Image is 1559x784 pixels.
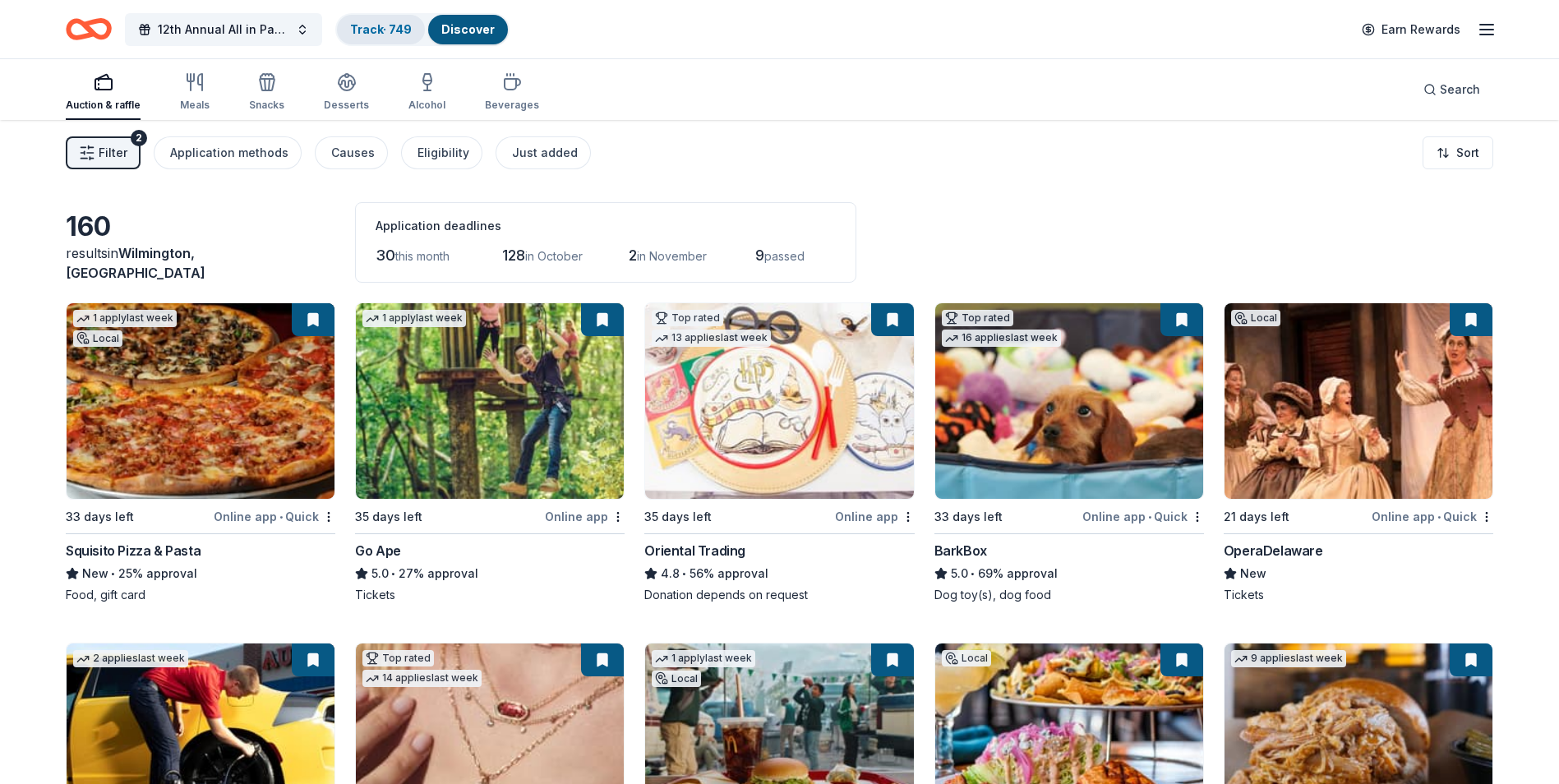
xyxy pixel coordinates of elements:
[485,66,539,120] button: Beverages
[362,310,466,327] div: 1 apply last week
[73,310,177,327] div: 1 apply last week
[1224,541,1323,560] div: OperaDelaware
[485,99,539,112] div: Beverages
[125,13,322,46] button: 12th Annual All in Paddle Raffle
[1148,510,1151,523] span: •
[512,143,578,163] div: Just added
[644,507,712,527] div: 35 days left
[652,671,701,687] div: Local
[324,66,369,120] button: Desserts
[652,310,723,326] div: Top rated
[637,249,707,263] span: in November
[1240,564,1266,583] span: New
[644,587,914,603] div: Donation depends on request
[1440,80,1480,99] span: Search
[324,99,369,112] div: Desserts
[934,564,1204,583] div: 69% approval
[942,310,1013,326] div: Top rated
[755,247,764,264] span: 9
[764,249,805,263] span: passed
[82,564,108,583] span: New
[401,136,482,169] button: Eligibility
[1224,302,1493,603] a: Image for OperaDelawareLocal21 days leftOnline app•QuickOperaDelawareNewTickets
[66,564,335,583] div: 25% approval
[355,507,422,527] div: 35 days left
[392,567,396,580] span: •
[335,13,510,46] button: Track· 749Discover
[652,650,755,667] div: 1 apply last week
[408,99,445,112] div: Alcohol
[111,567,115,580] span: •
[66,541,201,560] div: Squisito Pizza & Pasta
[66,245,205,281] span: Wilmington, [GEOGRAPHIC_DATA]
[1231,650,1346,667] div: 9 applies last week
[971,567,975,580] span: •
[942,650,991,666] div: Local
[355,541,401,560] div: Go Ape
[180,66,210,120] button: Meals
[935,303,1203,499] img: Image for BarkBox
[362,650,434,666] div: Top rated
[441,22,495,36] a: Discover
[355,587,625,603] div: Tickets
[376,247,395,264] span: 30
[331,143,375,163] div: Causes
[362,670,482,687] div: 14 applies last week
[496,136,591,169] button: Just added
[350,22,412,36] a: Track· 749
[73,650,188,667] div: 2 applies last week
[395,249,450,263] span: this month
[180,99,210,112] div: Meals
[66,136,141,169] button: Filter2
[66,587,335,603] div: Food, gift card
[66,245,205,281] span: in
[249,66,284,120] button: Snacks
[951,564,968,583] span: 5.0
[66,10,112,48] a: Home
[315,136,388,169] button: Causes
[66,507,134,527] div: 33 days left
[1423,136,1493,169] button: Sort
[66,210,335,243] div: 160
[158,20,289,39] span: 12th Annual All in Paddle Raffle
[73,330,122,347] div: Local
[502,247,525,264] span: 128
[417,143,469,163] div: Eligibility
[934,541,987,560] div: BarkBox
[1082,506,1204,527] div: Online app Quick
[99,143,127,163] span: Filter
[1437,510,1441,523] span: •
[67,303,334,499] img: Image for Squisito Pizza & Pasta
[644,302,914,603] a: Image for Oriental TradingTop rated13 applieslast week35 days leftOnline appOriental Trading4.8•5...
[525,249,583,263] span: in October
[66,302,335,603] a: Image for Squisito Pizza & Pasta1 applylast weekLocal33 days leftOnline app•QuickSquisito Pizza &...
[629,247,637,264] span: 2
[1224,507,1289,527] div: 21 days left
[835,506,915,527] div: Online app
[66,66,141,120] button: Auction & raffle
[66,99,141,112] div: Auction & raffle
[214,506,335,527] div: Online app Quick
[371,564,389,583] span: 5.0
[1225,303,1492,499] img: Image for OperaDelaware
[279,510,283,523] span: •
[934,587,1204,603] div: Dog toy(s), dog food
[644,541,745,560] div: Oriental Trading
[1224,587,1493,603] div: Tickets
[1410,73,1493,106] button: Search
[66,243,335,283] div: results
[1231,310,1280,326] div: Local
[355,564,625,583] div: 27% approval
[1352,15,1470,44] a: Earn Rewards
[355,302,625,603] a: Image for Go Ape1 applylast week35 days leftOnline appGo Ape5.0•27% approvalTickets
[170,143,288,163] div: Application methods
[1372,506,1493,527] div: Online app Quick
[934,302,1204,603] a: Image for BarkBoxTop rated16 applieslast week33 days leftOnline app•QuickBarkBox5.0•69% approvalD...
[652,330,771,347] div: 13 applies last week
[376,216,836,236] div: Application deadlines
[131,130,147,146] div: 2
[1456,143,1479,163] span: Sort
[249,99,284,112] div: Snacks
[545,506,625,527] div: Online app
[408,66,445,120] button: Alcohol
